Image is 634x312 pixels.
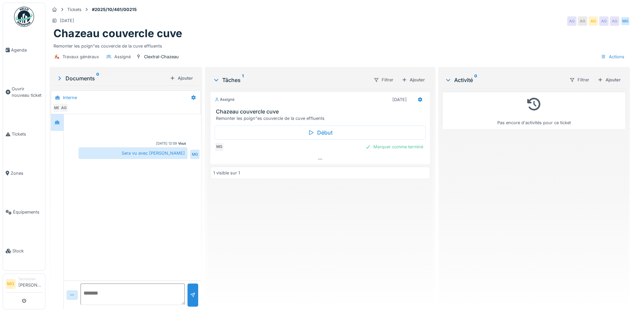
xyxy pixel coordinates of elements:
img: Badge_color-CXgf-gQk.svg [14,7,34,27]
div: Tickets [67,6,82,13]
span: Stock [12,248,42,254]
a: Équipements [3,193,45,232]
div: Travaux généraux [62,54,99,60]
div: Actions [598,52,627,62]
div: Activité [445,76,564,84]
div: AG [599,16,609,26]
a: Tickets [3,115,45,154]
div: Pas encore d'activités pour ce ticket [447,95,622,126]
a: Stock [3,232,45,270]
div: [DATE] 12:09 [156,141,177,146]
div: MG [52,103,62,112]
div: Marquer comme terminé [363,142,426,151]
div: Vous [178,141,186,146]
a: Agenda [3,30,45,69]
h1: Chazeau couvercle cuve [53,27,182,40]
div: 1 visible sur 1 [213,170,240,176]
span: Zones [11,170,42,176]
div: Assigné [215,97,235,102]
div: Interne [63,94,77,101]
div: Début [215,126,426,140]
div: Clextral-Chazeau [144,54,179,60]
sup: 0 [474,76,477,84]
div: AG [610,16,619,26]
h3: Chazeau couvercle cuve [216,108,427,115]
div: Sera vu avec [PERSON_NAME] [79,147,187,159]
div: [DATE] [392,96,407,103]
div: [DATE] [60,17,74,24]
li: MG [6,279,16,289]
li: [PERSON_NAME] [18,277,42,291]
div: AG [578,16,587,26]
div: Documents [56,74,167,82]
div: AG [567,16,577,26]
div: Tâches [213,76,368,84]
sup: 0 [96,74,99,82]
div: MG [215,142,224,152]
div: Ajouter [399,75,427,84]
div: Remonter les poign"es couvercle de la cuve effluents [216,115,427,122]
span: Agenda [11,47,42,53]
div: Ajouter [595,75,623,84]
div: Remonter les poign"es couvercle de la cuve effluents [53,40,626,49]
div: Filtrer [371,75,396,85]
div: Assigné [114,54,131,60]
a: Zones [3,154,45,192]
div: MG [621,16,630,26]
a: MG Technicien[PERSON_NAME] [6,277,42,293]
strong: #2025/10/461/00215 [89,6,139,13]
a: Ouvrir nouveau ticket [3,69,45,115]
div: AG [589,16,598,26]
div: Ajouter [167,74,196,83]
span: Ouvrir nouveau ticket [12,86,42,98]
div: Filtrer [566,75,592,85]
span: Équipements [13,209,42,215]
div: AG [59,103,69,112]
div: Technicien [18,277,42,282]
span: Tickets [12,131,42,137]
div: MG [190,150,200,159]
sup: 1 [242,76,244,84]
